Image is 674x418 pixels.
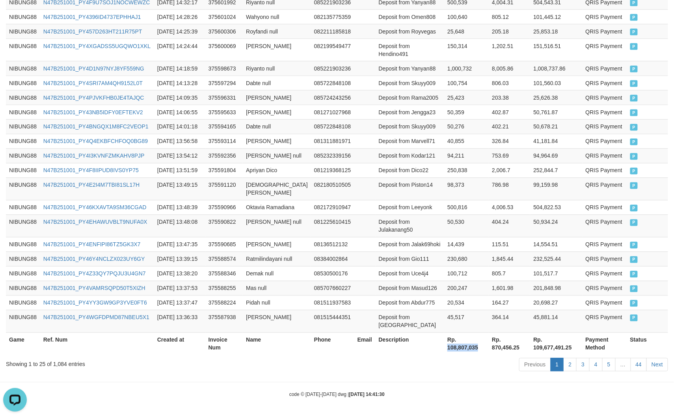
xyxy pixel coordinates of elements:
[311,215,354,237] td: 081225610415
[376,90,445,105] td: Deposit from Rama2005
[154,310,205,333] td: [DATE] 13:36:33
[583,39,627,61] td: QRIS Payment
[444,295,489,310] td: 20,534
[205,310,243,333] td: 375587938
[289,392,385,398] small: code © [DATE]-[DATE] dwg |
[6,134,40,149] td: NIBUNG88
[551,358,564,372] a: 1
[376,295,445,310] td: Deposit from Abdur775
[376,24,445,39] td: Deposit from Royvegas
[627,333,668,355] th: Status
[583,295,627,310] td: QRIS Payment
[576,358,590,372] a: 3
[583,333,627,355] th: Payment Method
[489,333,530,355] th: Rp. 870,456.25
[311,252,354,266] td: 08384002864
[205,90,243,105] td: 375596331
[444,266,489,281] td: 100,712
[205,76,243,90] td: 375597294
[43,124,149,130] a: N47B251001_PY4BNGQX1M8FC2VEOP1
[43,28,142,35] a: N47B251001_PY457D263HT211R75PT
[154,39,205,61] td: [DATE] 14:24:44
[583,9,627,24] td: QRIS Payment
[154,134,205,149] td: [DATE] 13:56:58
[376,163,445,178] td: Deposit from Dico22
[489,61,530,76] td: 8,005.86
[444,119,489,134] td: 50,276
[243,215,311,237] td: [PERSON_NAME] null
[311,149,354,163] td: 085232339156
[6,9,40,24] td: NIBUNG88
[154,266,205,281] td: [DATE] 13:38:20
[530,295,582,310] td: 20,698.27
[43,95,144,101] a: N47B251001_PY4PJVKFHB0JE4TAJQC
[354,333,376,355] th: Email
[43,167,139,174] a: N47B251001_PY4F8IIPUD8IVS0YP75
[489,39,530,61] td: 1,202.51
[583,76,627,90] td: QRIS Payment
[444,215,489,237] td: 50,530
[489,134,530,149] td: 326.84
[43,65,144,72] a: N47B251001_PY4D1N97NYJ8YF559NG
[154,119,205,134] td: [DATE] 14:01:18
[489,237,530,252] td: 115.51
[243,39,311,61] td: [PERSON_NAME]
[205,134,243,149] td: 375593114
[444,149,489,163] td: 94,211
[583,237,627,252] td: QRIS Payment
[6,266,40,281] td: NIBUNG88
[489,215,530,237] td: 404.24
[630,43,638,50] span: PAID
[154,105,205,119] td: [DATE] 14:06:55
[311,39,354,61] td: 082199549477
[444,200,489,215] td: 500,816
[444,90,489,105] td: 25,423
[630,95,638,102] span: PAID
[205,149,243,163] td: 375592356
[154,9,205,24] td: [DATE] 14:28:26
[444,178,489,200] td: 98,373
[630,219,638,226] span: PAID
[583,163,627,178] td: QRIS Payment
[154,333,205,355] th: Created at
[311,237,354,252] td: 08136512132
[583,200,627,215] td: QRIS Payment
[205,281,243,295] td: 375588255
[205,163,243,178] td: 375591804
[376,333,445,355] th: Description
[311,266,354,281] td: 08530500176
[376,266,445,281] td: Deposit from Uce4j4
[530,200,582,215] td: 504,822.53
[43,256,145,262] a: N47B251001_PY46Y4NCLZX023UY6GY
[583,149,627,163] td: QRIS Payment
[444,281,489,295] td: 200,247
[311,105,354,119] td: 081271027968
[243,134,311,149] td: [PERSON_NAME]
[376,134,445,149] td: Deposit from Marvell71
[489,119,530,134] td: 402.21
[311,134,354,149] td: 081311881971
[205,9,243,24] td: 375601024
[563,358,577,372] a: 2
[630,14,638,21] span: PAID
[444,9,489,24] td: 100,640
[646,358,668,372] a: Next
[376,105,445,119] td: Deposit from Jengga23
[489,200,530,215] td: 4,006.53
[630,271,638,278] span: PAID
[489,266,530,281] td: 805.7
[311,163,354,178] td: 081219368125
[6,39,40,61] td: NIBUNG88
[154,90,205,105] td: [DATE] 14:09:35
[583,119,627,134] td: QRIS Payment
[154,163,205,178] td: [DATE] 13:51:59
[311,119,354,134] td: 085722848108
[43,80,143,86] a: N47B251001_PY4SRI7AM4QH9152L0T
[583,24,627,39] td: QRIS Payment
[530,252,582,266] td: 232,525.44
[530,119,582,134] td: 50,678.21
[43,285,145,292] a: N47B251001_PY4VAMRSQPD50T5XIZH
[630,315,638,321] span: PAID
[444,310,489,333] td: 45,517
[6,295,40,310] td: NIBUNG88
